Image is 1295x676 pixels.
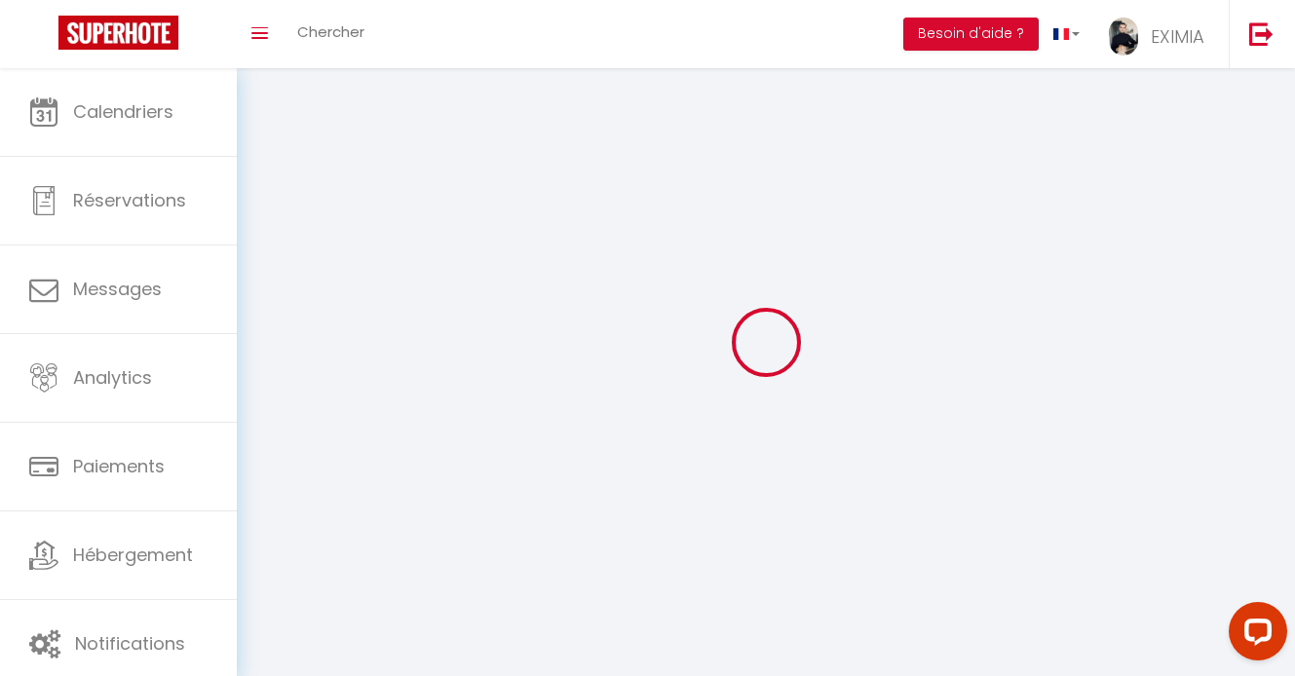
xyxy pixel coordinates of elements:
[73,99,173,124] span: Calendriers
[1213,594,1295,676] iframe: LiveChat chat widget
[73,365,152,390] span: Analytics
[58,16,178,50] img: Super Booking
[1151,24,1204,49] span: EXIMIA
[1109,18,1138,56] img: ...
[73,188,186,212] span: Réservations
[75,631,185,656] span: Notifications
[297,21,364,42] span: Chercher
[73,277,162,301] span: Messages
[73,454,165,478] span: Paiements
[73,543,193,567] span: Hébergement
[1249,21,1274,46] img: logout
[903,18,1039,51] button: Besoin d'aide ?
